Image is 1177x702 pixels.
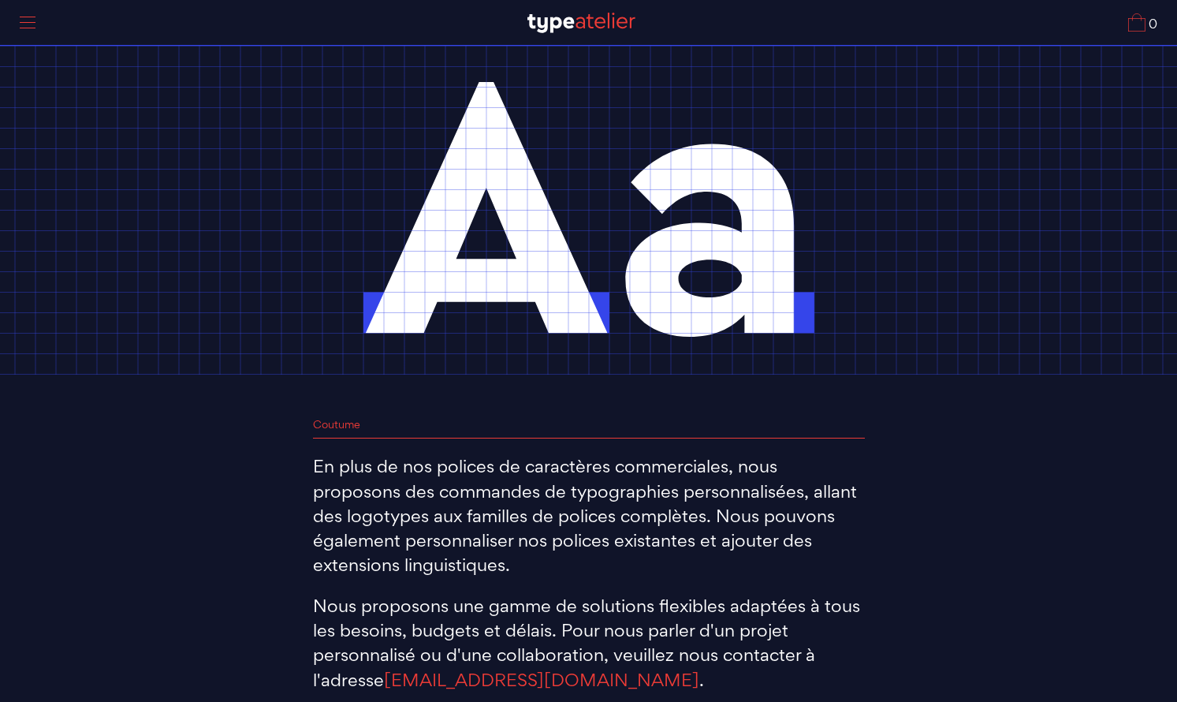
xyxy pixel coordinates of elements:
font: 0 [1149,16,1157,32]
img: Cart_Icon.svg [1128,13,1145,32]
img: TA_Logo.svg [527,13,635,33]
font: [EMAIL_ADDRESS][DOMAIN_NAME] [384,668,699,692]
font: En plus de nos polices de caractères commerciales, nous proposons des commandes de typographies p... [313,454,857,577]
a: [EMAIL_ADDRESS][DOMAIN_NAME] [384,668,699,693]
font: Coutume [313,417,360,431]
font: . [699,668,704,692]
a: 0 [1128,13,1157,32]
font: Nous proposons une gamme de solutions flexibles adaptées à tous les besoins, budgets et délais. P... [313,594,860,692]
